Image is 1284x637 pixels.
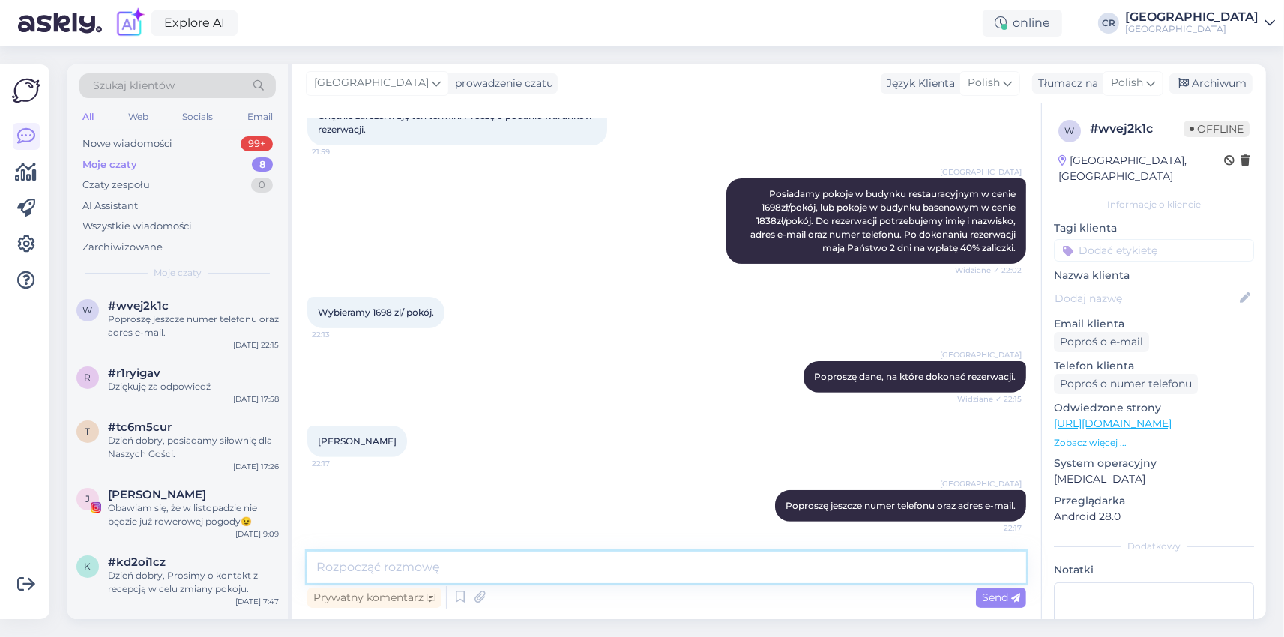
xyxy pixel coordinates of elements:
[79,107,97,127] div: All
[1125,23,1259,35] div: [GEOGRAPHIC_DATA]
[982,591,1020,604] span: Send
[1054,316,1254,332] p: Email klienta
[108,501,279,528] div: Obawiam się, że w listopadzie nie będzie już rowerowej pogody😉
[1054,374,1198,394] div: Poproś o numer telefonu
[114,7,145,39] img: explore-ai
[1054,562,1254,578] p: Notatki
[318,435,397,447] span: [PERSON_NAME]
[1054,332,1149,352] div: Poproś o e-mail
[1125,11,1275,35] a: [GEOGRAPHIC_DATA][GEOGRAPHIC_DATA]
[1054,400,1254,416] p: Odwiedzone strony
[965,522,1022,534] span: 22:17
[968,75,1000,91] span: Polish
[233,339,279,351] div: [DATE] 22:15
[881,76,955,91] div: Język Klienta
[85,561,91,572] span: k
[312,146,368,157] span: 21:59
[1054,198,1254,211] div: Informacje o kliencie
[235,528,279,540] div: [DATE] 9:09
[1065,125,1075,136] span: w
[251,178,273,193] div: 0
[108,366,160,380] span: #r1ryigav
[983,10,1062,37] div: online
[957,393,1022,405] span: Widziane ✓ 22:15
[82,136,172,151] div: Nowe wiadomości
[940,478,1022,489] span: [GEOGRAPHIC_DATA]
[312,458,368,469] span: 22:17
[125,107,151,127] div: Web
[1032,76,1098,91] div: Tłumacz na
[1111,75,1143,91] span: Polish
[1054,436,1254,450] p: Zobacz więcej ...
[82,157,137,172] div: Moje czaty
[1054,493,1254,509] p: Przeglądarka
[108,420,172,434] span: #tc6m5cur
[151,10,238,36] a: Explore AI
[940,166,1022,178] span: [GEOGRAPHIC_DATA]
[1098,13,1119,34] div: CR
[85,426,91,437] span: t
[1184,121,1250,137] span: Offline
[1058,153,1224,184] div: [GEOGRAPHIC_DATA], [GEOGRAPHIC_DATA]
[108,488,206,501] span: Joanna Wesołek
[235,596,279,607] div: [DATE] 7:47
[241,136,273,151] div: 99+
[233,393,279,405] div: [DATE] 17:58
[1054,456,1254,471] p: System operacyjny
[108,380,279,393] div: Dziękuję za odpowiedź
[312,329,368,340] span: 22:13
[154,266,202,280] span: Moje czaty
[750,188,1018,253] span: Posiadamy pokoje w budynku restauracyjnym w cenie 1698zł/pokój, lub pokoje w budynku basenowym w ...
[93,78,175,94] span: Szukaj klientów
[955,265,1022,276] span: Widziane ✓ 22:02
[1054,417,1172,430] a: [URL][DOMAIN_NAME]
[318,307,434,318] span: Wybieramy 1698 zl/ pokój.
[1055,290,1237,307] input: Dodaj nazwę
[1125,11,1259,23] div: [GEOGRAPHIC_DATA]
[1054,471,1254,487] p: [MEDICAL_DATA]
[1054,509,1254,525] p: Android 28.0
[108,555,166,569] span: #kd2oi1cz
[82,240,163,255] div: Zarchiwizowane
[314,75,429,91] span: [GEOGRAPHIC_DATA]
[1054,239,1254,262] input: Dodać etykietę
[108,569,279,596] div: Dzień dobry, Prosimy o kontakt z recepcją w celu zmiany pokoju.
[1054,220,1254,236] p: Tagi klienta
[82,199,138,214] div: AI Assistant
[1090,120,1184,138] div: # wvej2k1c
[83,304,93,316] span: w
[108,434,279,461] div: Dzień dobry, posiadamy siłownię dla Naszych Gości.
[1054,268,1254,283] p: Nazwa klienta
[108,299,169,313] span: #wvej2k1c
[449,76,553,91] div: prowadzenie czatu
[12,76,40,105] img: Askly Logo
[85,372,91,383] span: r
[82,178,150,193] div: Czaty zespołu
[179,107,216,127] div: Socials
[108,313,279,339] div: Poproszę jeszcze numer telefonu oraz adres e-mail.
[1054,540,1254,553] div: Dodatkowy
[940,349,1022,360] span: [GEOGRAPHIC_DATA]
[307,588,441,608] div: Prywatny komentarz
[244,107,276,127] div: Email
[85,493,90,504] span: J
[82,219,192,234] div: Wszystkie wiadomości
[814,371,1016,382] span: Poproszę dane, na które dokonać rezerwacji.
[1054,358,1254,374] p: Telefon klienta
[786,500,1016,511] span: Poproszę jeszcze numer telefonu oraz adres e-mail.
[1169,73,1253,94] div: Archiwum
[252,157,273,172] div: 8
[233,461,279,472] div: [DATE] 17:26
